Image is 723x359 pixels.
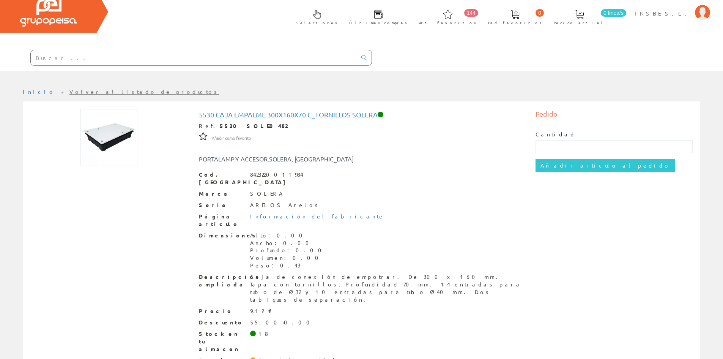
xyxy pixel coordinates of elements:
[199,190,244,198] span: Marca
[199,319,244,326] span: Descuento
[220,122,287,129] strong: 5530 SOLE0482
[250,262,326,269] div: Peso: 0.43
[199,232,244,239] span: Dimensiones
[464,9,478,17] span: 144
[250,201,320,209] div: ARELOS Arelos
[250,307,272,315] div: 9,12 €
[342,3,411,30] a: Últimas compras
[199,307,244,315] span: Precio
[635,9,691,17] span: INSBE S.L.
[601,9,626,17] span: 0 línea/s
[250,254,326,262] div: Volumen: 0.00
[212,134,251,141] a: Añadir como favorito
[349,19,407,27] span: Últimas compras
[199,111,525,119] h1: 5530 Caja Empalme 300x160x70 C_tornillos Solera
[199,201,244,209] span: Serie
[80,109,137,166] img: Foto artículo 5530 Caja Empalme 300x160x70 C_tornillos Solera (150x150)
[199,330,244,353] span: Stock en tu almacen
[250,171,303,179] div: 8423220011984
[536,159,675,172] input: Añadir artículo al pedido
[635,3,710,11] a: INSBE S.L.
[536,109,693,123] div: Pedido
[419,19,476,27] span: Art. favoritos
[250,213,384,220] a: Información del fabricante
[250,319,314,326] div: 55.00+0.00
[488,19,542,27] span: Ped. favoritos
[199,171,244,186] span: Cod. [GEOGRAPHIC_DATA]
[258,330,268,338] div: 18
[289,3,341,30] a: Selectores
[250,239,326,247] div: Ancho: 0.00
[536,9,544,17] span: 0
[250,247,326,254] div: Profundo: 0.00
[536,131,576,138] label: Cantidad
[554,19,605,27] span: Pedido actual
[411,3,480,30] a: 144 Art. favoritos
[212,135,251,141] span: Añadir como favorito
[69,88,219,95] a: Volver al listado de productos
[31,50,357,65] input: Buscar ...
[250,232,326,239] div: Alto: 0.00
[193,155,390,163] div: PORTALAMP.Y ACCESOR.SOLERA, [GEOGRAPHIC_DATA]
[296,19,337,27] span: Selectores
[199,273,244,288] span: Descripción ampliada
[250,273,525,304] div: Caja de conexión de empotrar. De 300 x 160 mm. Tapa con tornillos.Profundidad 70 mm. 14 entradas ...
[199,122,525,130] div: Ref.
[250,190,284,198] div: SOLERA
[199,213,244,228] span: Página artículo
[23,88,55,95] a: Inicio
